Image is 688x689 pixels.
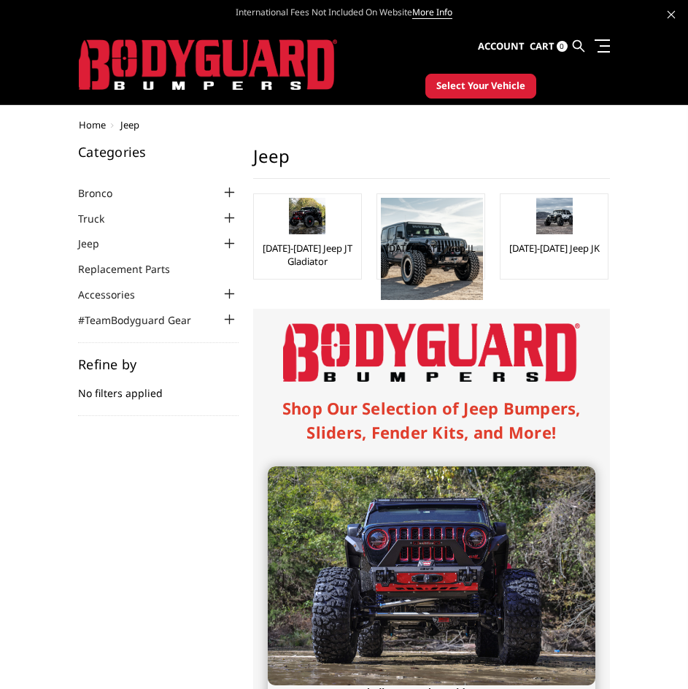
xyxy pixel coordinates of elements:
[386,242,476,255] a: [DATE]-[DATE] Jeep JL
[78,287,153,302] a: Accessories
[78,312,209,328] a: #TeamBodyguard Gear
[530,27,568,66] a: Cart 0
[253,145,610,179] h1: Jeep
[557,41,568,52] span: 0
[283,323,580,382] img: Bodyguard Bumpers Logo
[78,145,239,158] h5: Categories
[79,39,337,91] img: BODYGUARD BUMPERS
[120,118,139,131] span: Jeep
[530,39,554,53] span: Cart
[412,6,452,19] a: More Info
[268,466,595,685] img: Jeep Slide 1
[509,242,600,255] a: [DATE]-[DATE] Jeep JK
[78,261,188,277] a: Replacement Parts
[425,74,536,99] button: Select Your Vehicle
[258,242,357,268] a: [DATE]-[DATE] Jeep JT Gladiator
[78,358,239,416] div: No filters applied
[78,358,239,371] h5: Refine by
[268,396,595,444] h1: Shop Our Selection of Jeep Bumpers, Sliders, Fender Kits, and More!
[79,118,106,131] a: Home
[78,211,123,226] a: Truck
[78,236,117,251] a: Jeep
[478,39,525,53] span: Account
[478,27,525,66] a: Account
[436,79,525,93] span: Select Your Vehicle
[78,185,131,201] a: Bronco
